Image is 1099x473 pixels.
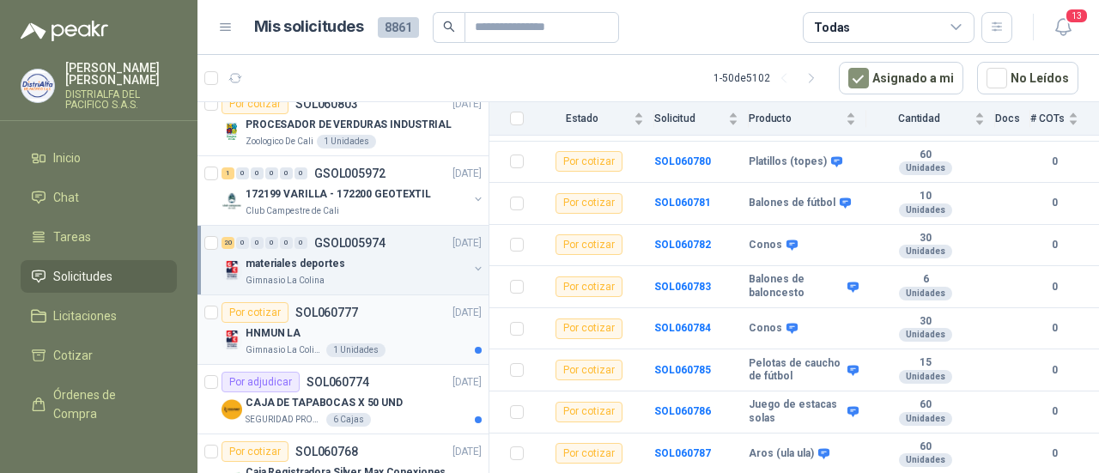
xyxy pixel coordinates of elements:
div: Por cotizar [556,402,622,422]
p: Zoologico De Cali [246,135,313,149]
b: Juego de estacas solas [749,398,843,425]
div: Por cotizar [222,302,288,323]
b: Conos [749,322,782,336]
span: Licitaciones [53,306,117,325]
b: Balones de fútbol [749,197,835,210]
div: 0 [265,237,278,249]
span: 8861 [378,17,419,38]
th: Estado [534,102,654,136]
b: 0 [1030,279,1078,295]
div: 0 [251,167,264,179]
p: SOL060774 [307,376,369,388]
p: [DATE] [452,235,482,252]
b: 15 [866,356,985,370]
div: Por cotizar [556,443,622,464]
div: Unidades [899,412,952,426]
div: Por cotizar [556,318,622,339]
span: 13 [1065,8,1089,24]
div: Unidades [899,328,952,342]
a: 20 0 0 0 0 0 GSOL005974[DATE] Company Logomateriales deportesGimnasio La Colina [222,233,485,288]
p: HNMUN LA [246,325,301,342]
a: Tareas [21,221,177,253]
img: Company Logo [222,121,242,142]
b: 0 [1030,320,1078,337]
th: Cantidad [866,102,995,136]
div: 6 Cajas [326,413,371,427]
p: SOL060768 [295,446,358,458]
p: SEGURIDAD PROVISER LTDA [246,413,323,427]
b: Aros (ula ula) [749,447,814,461]
img: Company Logo [21,70,54,102]
button: 13 [1047,12,1078,43]
b: SOL060780 [654,155,711,167]
div: Por cotizar [222,94,288,114]
span: search [443,21,455,33]
p: [DATE] [452,444,482,460]
span: Órdenes de Compra [53,385,161,423]
a: SOL060784 [654,322,711,334]
div: 0 [294,167,307,179]
b: 0 [1030,195,1078,211]
p: Gimnasio La Colina [246,343,323,357]
a: SOL060786 [654,405,711,417]
a: Cotizar [21,339,177,372]
div: 0 [280,167,293,179]
div: 0 [236,237,249,249]
div: Todas [814,18,850,37]
th: Docs [995,102,1030,136]
a: SOL060785 [654,364,711,376]
b: 30 [866,315,985,329]
span: Solicitud [654,112,725,124]
div: Por cotizar [222,441,288,462]
p: GSOL005974 [314,237,386,249]
div: Unidades [899,370,952,384]
div: Por adjudicar [222,372,300,392]
div: Por cotizar [556,276,622,297]
a: Por adjudicarSOL060774[DATE] Company LogoCAJA DE TAPABOCAS X 50 UNDSEGURIDAD PROVISER LTDA6 Cajas [197,365,489,434]
img: Company Logo [222,330,242,350]
p: [DATE] [452,305,482,321]
span: Solicitudes [53,267,112,286]
b: Balones de baloncesto [749,273,843,300]
b: 0 [1030,403,1078,420]
button: No Leídos [977,62,1078,94]
span: Tareas [53,227,91,246]
a: Órdenes de Compra [21,379,177,430]
a: 1 0 0 0 0 0 GSOL005972[DATE] Company Logo172199 VARILLA - 172200 GEOTEXTILClub Campestre de Cali [222,163,485,218]
a: Inicio [21,142,177,174]
div: Unidades [899,161,952,175]
b: 60 [866,149,985,162]
b: 6 [866,273,985,287]
b: 0 [1030,237,1078,253]
div: 1 - 50 de 5102 [713,64,825,92]
div: 0 [294,237,307,249]
span: Cantidad [866,112,971,124]
p: [DATE] [452,374,482,391]
div: Por cotizar [556,360,622,380]
span: # COTs [1030,112,1065,124]
p: PROCESADOR DE VERDURAS INDUSTRIAL [246,117,452,133]
div: 0 [265,167,278,179]
b: SOL060783 [654,281,711,293]
div: 1 Unidades [317,135,376,149]
b: 0 [1030,446,1078,462]
img: Company Logo [222,399,242,420]
b: 0 [1030,154,1078,170]
p: 172199 VARILLA - 172200 GEOTEXTIL [246,186,431,203]
div: Por cotizar [556,151,622,172]
div: Unidades [899,287,952,300]
p: GSOL005972 [314,167,386,179]
p: CAJA DE TAPABOCAS X 50 UND [246,395,403,411]
div: Por cotizar [556,234,622,255]
button: Asignado a mi [839,62,963,94]
p: DISTRIALFA DEL PACIFICO S.A.S. [65,89,177,110]
div: Unidades [899,203,952,217]
a: Solicitudes [21,260,177,293]
div: Unidades [899,245,952,258]
div: Unidades [899,453,952,467]
th: # COTs [1030,102,1099,136]
a: Por cotizarSOL060777[DATE] Company LogoHNMUN LAGimnasio La Colina1 Unidades [197,295,489,365]
b: 10 [866,190,985,203]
